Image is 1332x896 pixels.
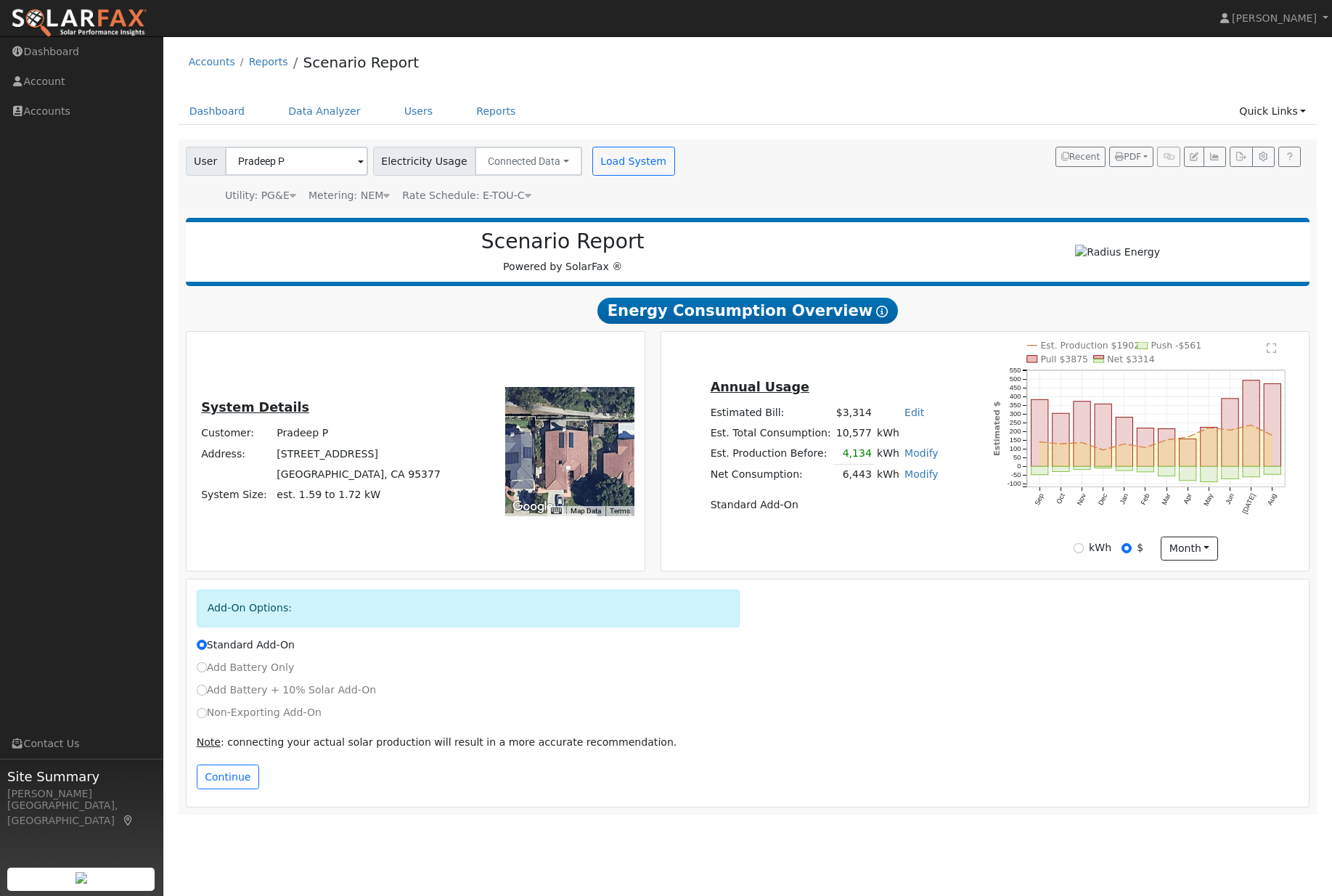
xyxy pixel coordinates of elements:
span: User [186,147,226,176]
text: Oct [1055,492,1066,505]
img: Google [509,497,557,516]
span: est. 1.59 to 1.72 kW [277,489,380,500]
span: [PERSON_NAME] [1232,12,1317,24]
text: -100 [1007,481,1021,488]
text: 350 [1009,402,1021,409]
a: Open this area in Google Maps (opens a new window) [509,497,557,516]
u: Annual Usage [711,380,809,394]
td: Address: [199,444,274,464]
td: $3,314 [833,402,874,423]
text:  [1267,343,1277,354]
text: 0 [1017,463,1021,471]
text: 200 [1009,428,1021,435]
a: Users [393,98,444,125]
a: Accounts [189,56,235,68]
button: Recent [1055,147,1106,167]
a: Reports [465,98,526,125]
rect: onclick="" [1264,384,1280,467]
a: Edit [904,407,924,418]
rect: onclick="" [1095,404,1111,466]
label: Non-Exporting Add-On [197,705,322,720]
td: Standard Add-On [708,495,941,516]
div: Powered by SolarFax ® [193,229,933,274]
circle: onclick="" [1081,441,1084,444]
label: $ [1137,540,1143,555]
td: Est. Total Consumption: [708,423,833,443]
a: Reports [249,56,288,68]
text: Nov [1076,492,1087,507]
circle: onclick="" [1038,441,1041,444]
rect: onclick="" [1158,467,1174,476]
img: SolarFax [11,8,147,38]
td: [STREET_ADDRESS] [274,444,444,464]
span: Electricity Usage [373,147,475,176]
text: Jan [1119,493,1129,506]
input: Standard Add-On [197,640,207,650]
rect: onclick="" [1180,467,1196,481]
u: Note [197,736,221,748]
circle: onclick="" [1186,436,1189,439]
span: : connecting your actual solar production will result in a more accurate recommendation. [197,736,677,748]
button: PDF [1109,147,1153,167]
rect: onclick="" [1031,467,1047,475]
circle: onclick="" [1250,424,1253,427]
circle: onclick="" [1102,449,1105,452]
button: Continue [197,765,259,789]
a: Help Link [1278,147,1301,167]
button: Map Data [571,506,601,516]
input: Non-Exporting Add-On [197,708,207,718]
text: 300 [1009,410,1021,418]
input: Add Battery Only [197,662,207,672]
rect: onclick="" [1222,399,1238,467]
button: Edit User [1184,147,1204,167]
rect: onclick="" [1158,429,1174,467]
label: Add Battery Only [197,660,295,675]
td: System Size [274,484,444,505]
text: 450 [1009,384,1021,391]
rect: onclick="" [1243,380,1259,467]
a: Data Analyzer [277,98,372,125]
rect: onclick="" [1053,413,1069,466]
circle: onclick="" [1229,429,1232,432]
text: Aug [1267,493,1278,507]
text: Push -$561 [1151,340,1202,351]
td: kWh [874,464,902,485]
u: System Details [201,400,309,415]
label: Standard Add-On [197,638,295,653]
text: 50 [1013,455,1021,462]
circle: onclick="" [1165,439,1168,441]
div: [GEOGRAPHIC_DATA], [GEOGRAPHIC_DATA] [7,798,155,828]
rect: onclick="" [1137,467,1153,473]
rect: onclick="" [1137,428,1153,467]
rect: onclick="" [1074,467,1090,470]
a: Modify [904,468,939,480]
td: kWh [874,423,941,443]
img: retrieve [75,872,87,884]
circle: onclick="" [1271,434,1274,437]
img: Radius Energy [1075,245,1160,260]
text: Apr [1182,493,1193,505]
button: Multi-Series Graph [1204,147,1226,167]
text: 550 [1009,367,1021,374]
label: kWh [1089,540,1111,555]
button: Keyboard shortcuts [551,506,561,516]
text: Dec [1097,492,1108,507]
text: Est. Production $1902 [1040,340,1140,351]
circle: onclick="" [1144,447,1147,449]
text: -50 [1011,472,1021,479]
td: Pradeep P [274,423,444,444]
input: kWh [1074,543,1084,553]
text: 150 [1009,437,1021,444]
text: Estimated $ [992,401,1002,456]
rect: onclick="" [1116,467,1132,471]
button: month [1161,537,1218,561]
button: Settings [1252,147,1275,167]
td: Customer: [199,423,274,444]
button: Connected Data [475,147,582,176]
text: 250 [1009,419,1021,426]
rect: onclick="" [1180,439,1196,467]
rect: onclick="" [1264,467,1280,475]
text: Mar [1161,493,1172,507]
rect: onclick="" [1222,467,1238,479]
td: Est. Production Before: [708,444,833,465]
